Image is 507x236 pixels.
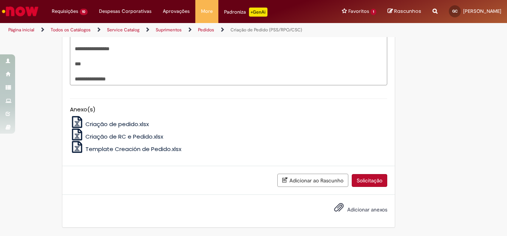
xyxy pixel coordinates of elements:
span: Requisições [52,8,78,15]
span: [PERSON_NAME] [463,8,501,14]
button: Solicitação [352,174,387,187]
a: Todos os Catálogos [51,27,91,33]
span: Aprovações [163,8,190,15]
a: Criação de RC e Pedido.xlsx [70,133,164,140]
a: Rascunhos [388,8,421,15]
a: Template Creación de Pedido.xlsx [70,145,182,153]
img: ServiceNow [1,4,40,19]
span: More [201,8,213,15]
a: Criação de Pedido (PSS/RPO/CSC) [230,27,302,33]
span: Favoritos [348,8,369,15]
span: Criação de pedido.xlsx [85,120,149,128]
h5: Anexo(s) [70,106,387,113]
a: Pedidos [198,27,214,33]
span: Rascunhos [394,8,421,15]
a: Suprimentos [156,27,182,33]
span: Criação de RC e Pedido.xlsx [85,133,163,140]
span: Adicionar anexos [347,206,387,213]
span: Despesas Corporativas [99,8,151,15]
a: Criação de pedido.xlsx [70,120,149,128]
span: Template Creación de Pedido.xlsx [85,145,181,153]
button: Adicionar ao Rascunho [277,174,348,187]
span: GC [452,9,458,14]
button: Adicionar anexos [332,201,346,218]
ul: Trilhas de página [6,23,332,37]
textarea: Descrição [70,27,387,85]
div: Padroniza [224,8,267,17]
span: 10 [80,9,88,15]
a: Service Catalog [107,27,139,33]
span: 1 [371,9,376,15]
p: +GenAi [249,8,267,17]
a: Página inicial [8,27,34,33]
